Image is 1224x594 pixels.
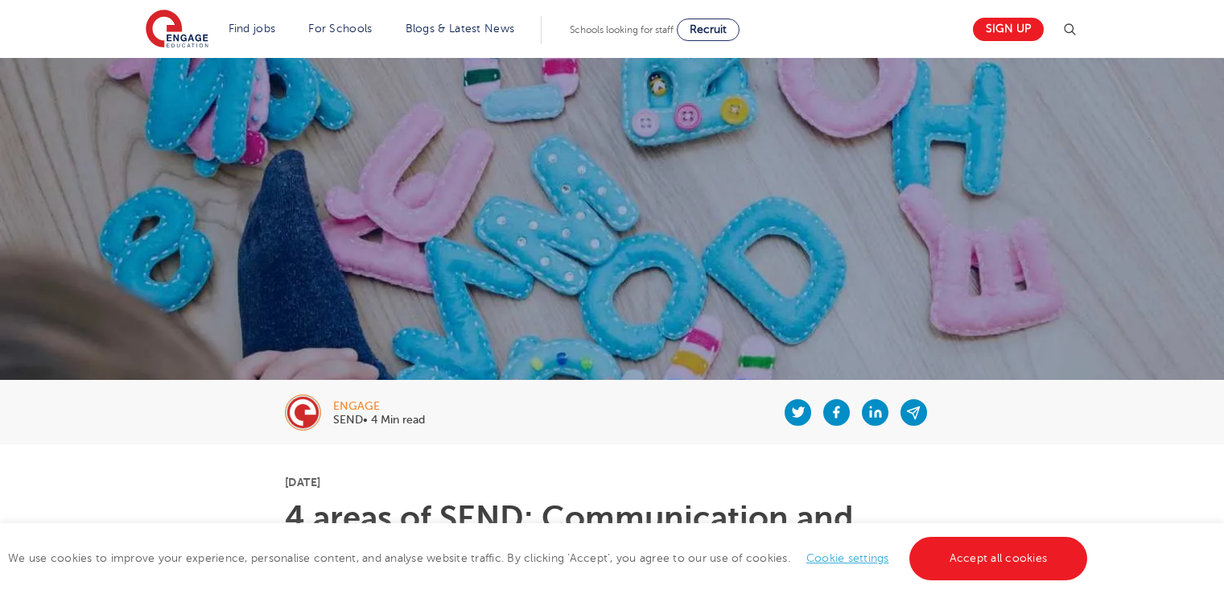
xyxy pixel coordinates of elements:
span: Recruit [690,23,727,35]
a: Blogs & Latest News [406,23,515,35]
p: SEND• 4 Min read [333,415,425,426]
span: Schools looking for staff [570,24,674,35]
a: Sign up [973,18,1044,41]
a: Cookie settings [806,552,889,564]
h1: 4 areas of SEND: Communication and Interaction [285,502,939,567]
a: Find jobs [229,23,276,35]
div: engage [333,401,425,412]
a: Recruit [677,19,740,41]
span: We use cookies to improve your experience, personalise content, and analyse website traffic. By c... [8,552,1091,564]
a: For Schools [308,23,372,35]
p: [DATE] [285,476,939,488]
img: Engage Education [146,10,208,50]
a: Accept all cookies [909,537,1088,580]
